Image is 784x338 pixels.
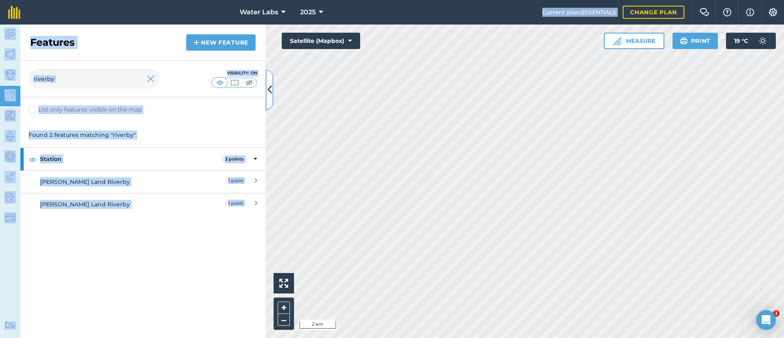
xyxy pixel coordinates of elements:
[29,105,142,114] label: List only features visible on the map
[4,150,16,163] img: svg+xml;base64,PD94bWwgdmVyc2lvbj0iMS4wIiBlbmNvZGluZz0idXRmLTgiPz4KPCEtLSBHZW5lcmF0b3I6IEFkb2JlIE...
[613,37,621,45] img: Ruler icon
[212,70,257,76] div: Visibility: On
[279,279,288,288] img: Four arrows, one pointing top left, one top right, one bottom right and the last bottom left
[20,193,265,215] a: [PERSON_NAME] Land Riverby1 point
[29,69,159,89] input: Search
[4,212,16,224] img: svg+xml;base64,PD94bWwgdmVyc2lvbj0iMS4wIiBlbmNvZGluZz0idXRmLTgiPz4KPCEtLSBHZW5lcmF0b3I6IEFkb2JlIE...
[147,74,154,84] img: svg+xml;base64,PHN2ZyB4bWxucz0iaHR0cDovL3d3dy53My5vcmcvMjAwMC9zdmciIHdpZHRoPSIyMiIgaGVpZ2h0PSIzMC...
[40,177,185,186] div: [PERSON_NAME] Land Riverby
[40,148,221,170] strong: Station
[186,34,256,51] a: New feature
[768,8,778,16] img: A cog icon
[278,314,290,326] button: –
[240,7,278,17] span: Water Labs
[734,33,748,49] span: 19 ° C
[225,177,247,184] span: 1 point
[4,48,16,60] img: svg+xml;base64,PHN2ZyB4bWxucz0iaHR0cDovL3d3dy53My5vcmcvMjAwMC9zdmciIHdpZHRoPSI1NiIgaGVpZ2h0PSI2MC...
[194,38,199,47] img: svg+xml;base64,PHN2ZyB4bWxucz0iaHR0cDovL3d3dy53My5vcmcvMjAwMC9zdmciIHdpZHRoPSIxNCIgaGVpZ2h0PSIyNC...
[29,154,36,164] img: svg+xml;base64,PHN2ZyB4bWxucz0iaHR0cDovL3d3dy53My5vcmcvMjAwMC9zdmciIHdpZHRoPSIxOCIgaGVpZ2h0PSIyNC...
[4,191,16,204] img: svg+xml;base64,PD94bWwgdmVyc2lvbj0iMS4wIiBlbmNvZGluZz0idXRmLTgiPz4KPCEtLSBHZW5lcmF0b3I6IEFkb2JlIE...
[542,8,616,17] span: Current plan : ESSENTIALS
[746,7,754,17] img: svg+xml;base64,PHN2ZyB4bWxucz0iaHR0cDovL3d3dy53My5vcmcvMjAwMC9zdmciIHdpZHRoPSIxNyIgaGVpZ2h0PSIxNy...
[300,7,316,17] span: 2025
[726,33,776,49] button: 19 °C
[699,8,709,16] img: Two speech bubbles overlapping with the left bubble in the forefront
[623,6,684,19] a: Change plan
[40,200,185,209] div: [PERSON_NAME] Land Riverby
[673,33,718,49] button: Print
[215,78,225,87] img: svg+xml;base64,PHN2ZyB4bWxucz0iaHR0cDovL3d3dy53My5vcmcvMjAwMC9zdmciIHdpZHRoPSI1MCIgaGVpZ2h0PSI0MC...
[244,78,254,87] img: svg+xml;base64,PHN2ZyB4bWxucz0iaHR0cDovL3d3dy53My5vcmcvMjAwMC9zdmciIHdpZHRoPSI1MCIgaGVpZ2h0PSI0MC...
[8,6,20,19] img: fieldmargin Logo
[20,148,265,170] div: Station2 points
[4,89,16,101] img: svg+xml;base64,PHN2ZyB4bWxucz0iaHR0cDovL3d3dy53My5vcmcvMjAwMC9zdmciIHdpZHRoPSI1NiIgaGVpZ2h0PSI2MC...
[278,302,290,314] button: +
[604,33,664,49] button: Measure
[225,156,244,162] strong: 2 points
[229,78,240,87] img: svg+xml;base64,PHN2ZyB4bWxucz0iaHR0cDovL3d3dy53My5vcmcvMjAwMC9zdmciIHdpZHRoPSI1MCIgaGVpZ2h0PSI0MC...
[722,8,732,16] img: A question mark icon
[4,28,16,40] img: svg+xml;base64,PD94bWwgdmVyc2lvbj0iMS4wIiBlbmNvZGluZz0idXRmLTgiPz4KPCEtLSBHZW5lcmF0b3I6IEFkb2JlIE...
[20,122,265,148] div: Found 2 features matching "riverby"
[773,310,780,317] span: 1
[30,36,75,49] h2: Features
[282,33,360,49] button: Satellite (Mapbox)
[4,110,16,122] img: svg+xml;base64,PHN2ZyB4bWxucz0iaHR0cDovL3d3dy53My5vcmcvMjAwMC9zdmciIHdpZHRoPSI1NiIgaGVpZ2h0PSI2MC...
[755,33,771,49] img: svg+xml;base64,PD94bWwgdmVyc2lvbj0iMS4wIiBlbmNvZGluZz0idXRmLTgiPz4KPCEtLSBHZW5lcmF0b3I6IEFkb2JlIE...
[4,321,16,329] img: svg+xml;base64,PD94bWwgdmVyc2lvbj0iMS4wIiBlbmNvZGluZz0idXRmLTgiPz4KPCEtLSBHZW5lcmF0b3I6IEFkb2JlIE...
[756,310,776,330] div: Open Intercom Messenger
[680,36,688,46] img: svg+xml;base64,PHN2ZyB4bWxucz0iaHR0cDovL3d3dy53My5vcmcvMjAwMC9zdmciIHdpZHRoPSIxOSIgaGVpZ2h0PSIyNC...
[225,199,247,206] span: 1 point
[20,170,265,193] a: [PERSON_NAME] Land Riverby1 point
[4,130,16,142] img: svg+xml;base64,PD94bWwgdmVyc2lvbj0iMS4wIiBlbmNvZGluZz0idXRmLTgiPz4KPCEtLSBHZW5lcmF0b3I6IEFkb2JlIE...
[4,171,16,183] img: svg+xml;base64,PD94bWwgdmVyc2lvbj0iMS4wIiBlbmNvZGluZz0idXRmLTgiPz4KPCEtLSBHZW5lcmF0b3I6IEFkb2JlIE...
[4,69,16,81] img: svg+xml;base64,PD94bWwgdmVyc2lvbj0iMS4wIiBlbmNvZGluZz0idXRmLTgiPz4KPCEtLSBHZW5lcmF0b3I6IEFkb2JlIE...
